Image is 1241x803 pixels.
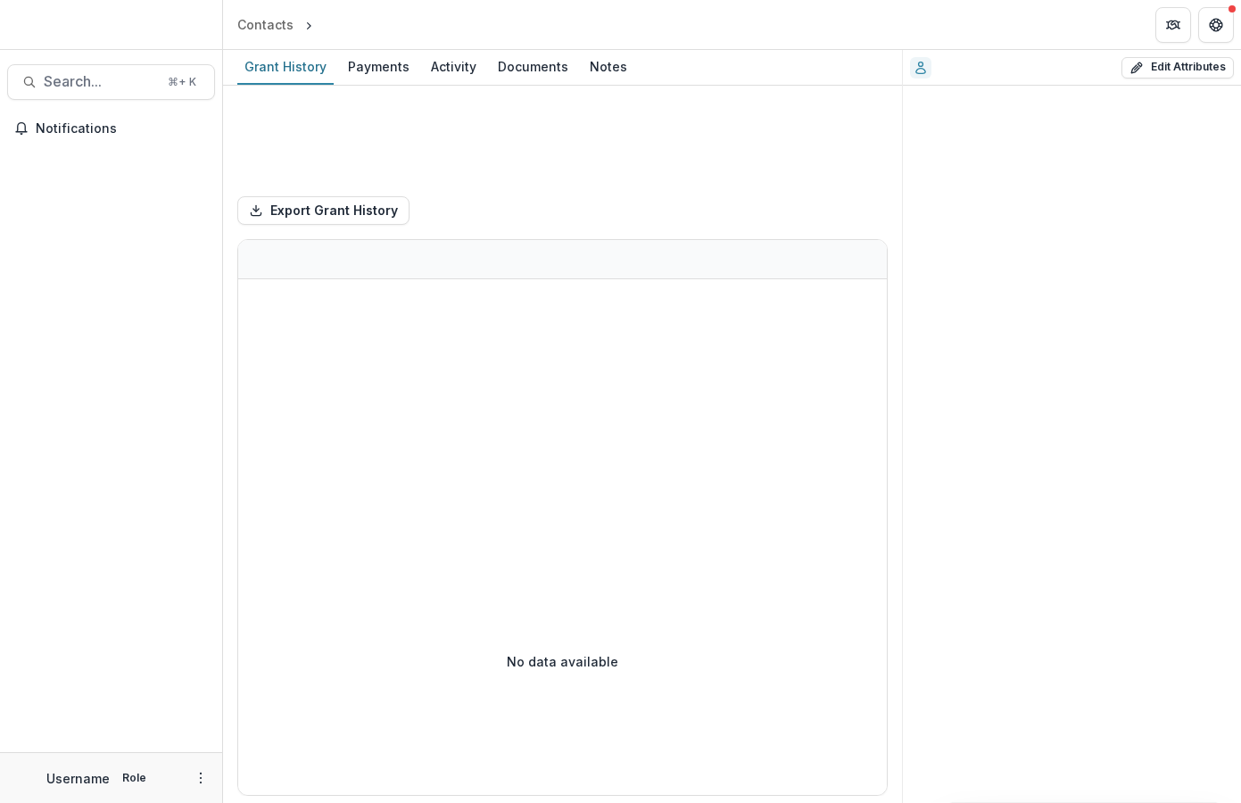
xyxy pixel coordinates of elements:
[507,652,618,671] p: No data available
[46,769,110,788] p: Username
[237,54,334,79] div: Grant History
[583,50,634,85] a: Notes
[230,12,393,37] nav: breadcrumb
[7,64,215,100] button: Search...
[1198,7,1234,43] button: Get Help
[1155,7,1191,43] button: Partners
[117,770,152,786] p: Role
[583,54,634,79] div: Notes
[491,50,575,85] a: Documents
[424,50,484,85] a: Activity
[237,196,410,225] button: Export Grant History
[36,121,208,137] span: Notifications
[237,50,334,85] a: Grant History
[341,50,417,85] a: Payments
[1121,57,1234,79] button: Edit Attributes
[164,72,200,92] div: ⌘ + K
[237,15,294,34] div: Contacts
[341,54,417,79] div: Payments
[424,54,484,79] div: Activity
[491,54,575,79] div: Documents
[7,114,215,143] button: Notifications
[190,767,211,789] button: More
[44,73,157,90] span: Search...
[230,12,301,37] a: Contacts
